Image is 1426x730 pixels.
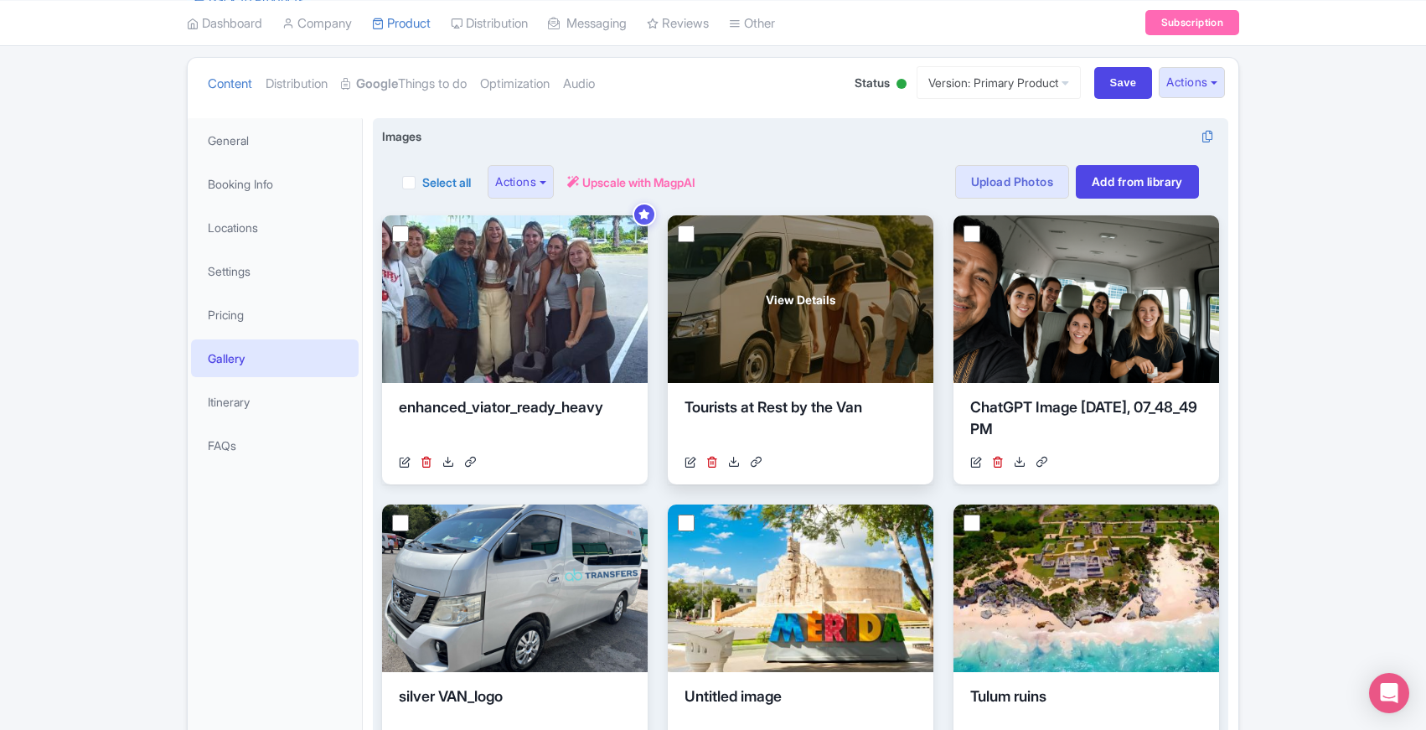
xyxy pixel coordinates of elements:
a: Add from library [1076,165,1199,199]
div: ChatGPT Image [DATE], 07_48_49 PM [970,396,1202,447]
strong: Google [356,75,398,94]
a: Itinerary [191,383,359,421]
a: Locations [191,209,359,246]
label: Select all [422,173,471,191]
a: Optimization [480,58,550,111]
div: Open Intercom Messenger [1369,673,1409,713]
button: Actions [488,165,554,199]
a: View Details [668,215,933,383]
span: Upscale with MagpAI [582,173,695,191]
span: View Details [766,291,835,308]
a: Audio [563,58,595,111]
a: Version: Primary Product [917,66,1081,99]
a: Settings [191,252,359,290]
div: Active [893,72,910,98]
a: GoogleThings to do [341,58,467,111]
span: Images [382,127,421,145]
a: Upload Photos [955,165,1069,199]
a: Upscale with MagpAI [567,173,695,191]
a: Gallery [191,339,359,377]
a: Pricing [191,296,359,334]
a: Booking Info [191,165,359,203]
button: Actions [1159,67,1225,98]
a: FAQs [191,427,359,464]
a: Distribution [266,58,328,111]
input: Save [1094,67,1153,99]
a: Subscription [1145,10,1239,35]
a: Content [208,58,252,111]
div: enhanced_viator_ready_heavy [399,396,631,447]
a: General [191,122,359,159]
div: Tourists at Rest by the Van [685,396,917,447]
span: Status [855,74,890,91]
